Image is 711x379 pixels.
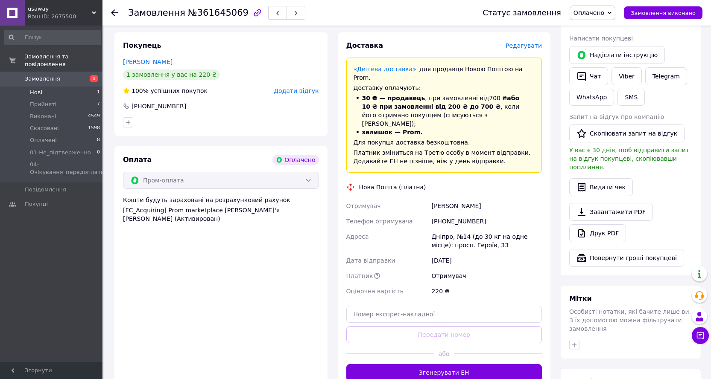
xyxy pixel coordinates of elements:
span: Повідомлення [25,186,66,194]
span: Особисті нотатки, які бачите лише ви. З їх допомогою можна фільтрувати замовлення [569,308,691,332]
span: Виконані [30,113,56,120]
a: Telegram [645,67,687,85]
button: SMS [617,89,645,106]
div: 1 замовлення у вас на 220 ₴ [123,69,220,80]
span: 4549 [88,113,100,120]
div: Оплачено [272,155,319,165]
span: 30 ₴ — продавець [362,95,425,101]
li: , при замовленні від 700 ₴ , коли його отримано покупцем (списуються з [PERSON_NAME]); [354,94,535,128]
span: Оплачено [573,9,604,16]
span: 04-Очікування_передоплати [30,161,105,176]
div: Кошти будуть зараховані на розрахунковий рахунок [123,196,319,223]
span: Скасовані [30,124,59,132]
button: Скопіювати запит на відгук [569,124,685,142]
a: [PERSON_NAME] [123,58,173,65]
span: 7 [97,101,100,108]
div: [DATE] [430,253,544,268]
a: Завантажити PDF [569,203,653,221]
div: Доставку оплачують: [354,84,535,92]
span: Адреса [346,233,369,240]
span: 1 [90,75,98,82]
div: Для покупця доставка безкоштовна. [354,138,535,147]
div: для продавця Новою Поштою на Prom. [354,65,535,82]
button: Чат [569,67,608,85]
a: «Дешева доставка» [354,66,416,72]
div: [PHONE_NUMBER] [430,214,544,229]
a: Друк PDF [569,224,626,242]
span: Платник [346,272,373,279]
span: Дата відправки [346,257,395,264]
span: Оплата [123,156,152,164]
div: [PERSON_NAME] [430,198,544,214]
span: У вас є 30 днів, щоб відправити запит на відгук покупцеві, скопіювавши посилання. [569,147,689,171]
span: Замовлення [25,75,60,83]
input: Номер експрес-накладної [346,306,542,323]
button: Замовлення виконано [624,6,702,19]
span: 0 [97,149,100,156]
span: 8 [97,136,100,144]
button: Надіслати інструкцію [569,46,665,64]
span: Запит на відгук про компанію [569,113,664,120]
span: залишок — Prom. [362,129,423,136]
span: №361645069 [188,8,249,18]
div: 220 ₴ [430,284,544,299]
div: Статус замовлення [483,9,561,17]
button: Видати чек [569,178,633,196]
span: Нові [30,89,42,96]
span: 100% [132,87,149,94]
span: 1 [97,89,100,96]
input: Пошук [4,30,101,45]
a: Viber [612,67,641,85]
span: Замовлення виконано [631,10,696,16]
span: Прийняті [30,101,56,108]
span: 1598 [88,124,100,132]
div: [FC_Acquiring] Prom marketplace [PERSON_NAME]'я [PERSON_NAME] (Активирован) [123,206,319,223]
span: Мітки [569,295,592,303]
span: Замовлення та повідомлення [25,53,102,68]
div: Дніпро, №14 (до 30 кг на одне місце): просп. Героїв, 33 [430,229,544,253]
span: Телефон отримувача [346,218,413,225]
span: Покупці [25,200,48,208]
div: Ваш ID: 2675500 [28,13,102,20]
button: Повернути гроші покупцеві [569,249,684,267]
span: Отримувач [346,203,381,209]
span: Оціночна вартість [346,288,404,295]
span: Редагувати [506,42,542,49]
span: Додати відгук [274,87,319,94]
div: Повернутися назад [111,9,118,17]
div: Платник зміниться на Третю особу в момент відправки. Додавайте ЕН не пізніше, ніж у день відправки. [354,148,535,165]
div: Нова Пошта (платна) [357,183,428,191]
span: або [434,350,454,358]
div: Отримувач [430,268,544,284]
div: успішних покупок [123,87,208,95]
span: Покупець [123,41,161,49]
a: WhatsApp [569,89,614,106]
span: Оплачені [30,136,57,144]
button: Чат з покупцем [692,327,709,344]
span: 01-Не_підтверженно [30,149,91,156]
span: Замовлення [128,8,185,18]
span: Написати покупцеві [569,35,633,42]
span: usaway [28,5,92,13]
div: [PHONE_NUMBER] [131,102,187,110]
span: Доставка [346,41,383,49]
